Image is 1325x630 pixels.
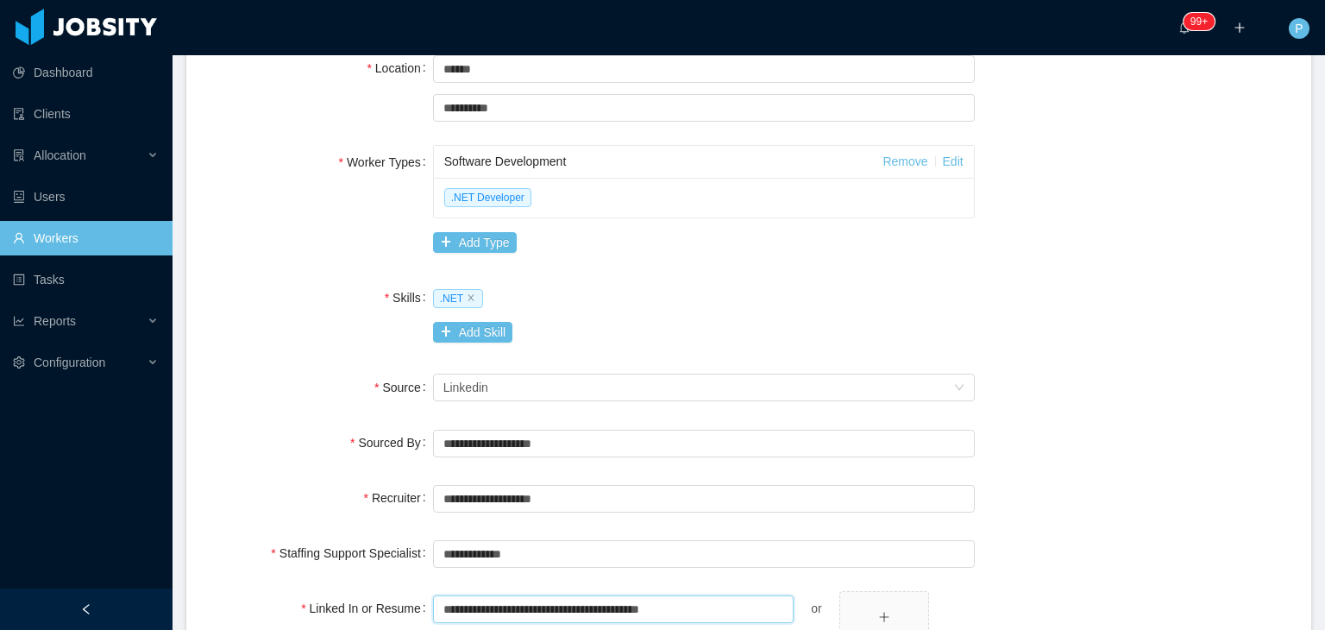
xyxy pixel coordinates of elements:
[1178,22,1190,34] i: icon: bell
[338,155,432,169] label: Worker Types
[385,291,433,305] label: Skills
[13,356,25,369] i: icon: setting
[374,381,433,394] label: Source
[794,591,838,626] div: or
[350,436,433,450] label: Sourced By
[34,314,76,328] span: Reports
[433,322,512,343] button: icon: plusAdd Skill
[13,180,159,214] a: icon: robotUsers
[34,148,86,162] span: Allocation
[13,315,25,327] i: icon: line-chart
[433,289,483,308] span: .NET
[467,293,475,302] i: icon: close
[13,221,159,255] a: icon: userWorkers
[367,61,432,75] label: Location
[13,262,159,297] a: icon: profileTasks
[443,375,488,400] div: Linkedin
[882,154,927,168] a: Remove
[433,232,517,253] button: icon: plusAdd Type
[13,97,159,131] a: icon: auditClients
[364,491,433,505] label: Recruiter
[878,611,890,623] i: icon: plus
[444,188,531,207] span: .NET Developer
[34,356,105,369] span: Configuration
[1295,18,1303,39] span: P
[943,154,964,168] a: Edit
[433,595,794,623] input: Linked In or Resume
[444,146,883,178] div: Software Development
[1234,22,1246,34] i: icon: plus
[13,55,159,90] a: icon: pie-chartDashboard
[1184,13,1215,30] sup: 1708
[301,602,433,615] label: Linked In or Resume
[13,149,25,161] i: icon: solution
[271,546,432,560] label: Staffing Support Specialist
